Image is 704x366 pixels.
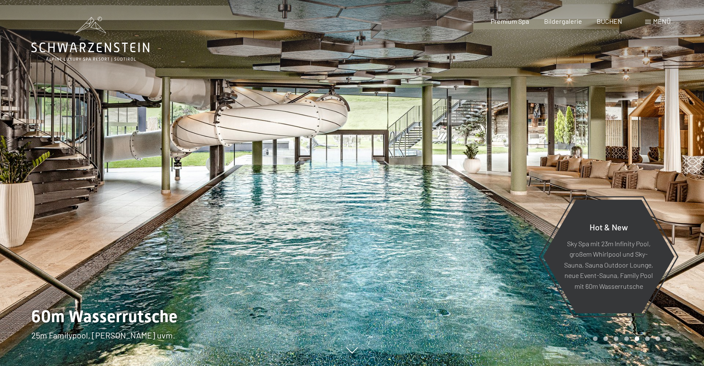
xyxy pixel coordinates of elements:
[666,336,671,341] div: Carousel Page 8
[656,336,660,341] div: Carousel Page 7
[544,17,582,25] a: Bildergalerie
[593,336,598,341] div: Carousel Page 1
[542,199,675,314] a: Hot & New Sky Spa mit 23m Infinity Pool, großem Whirlpool und Sky-Sauna, Sauna Outdoor Lounge, ne...
[563,238,654,291] p: Sky Spa mit 23m Infinity Pool, großem Whirlpool und Sky-Sauna, Sauna Outdoor Lounge, neue Event-S...
[491,17,529,25] a: Premium Spa
[653,17,671,25] span: Menü
[603,336,608,341] div: Carousel Page 2
[614,336,618,341] div: Carousel Page 3
[635,336,639,341] div: Carousel Page 5 (Current Slide)
[645,336,650,341] div: Carousel Page 6
[590,222,628,232] span: Hot & New
[597,17,622,25] a: BUCHEN
[590,336,671,341] div: Carousel Pagination
[624,336,629,341] div: Carousel Page 4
